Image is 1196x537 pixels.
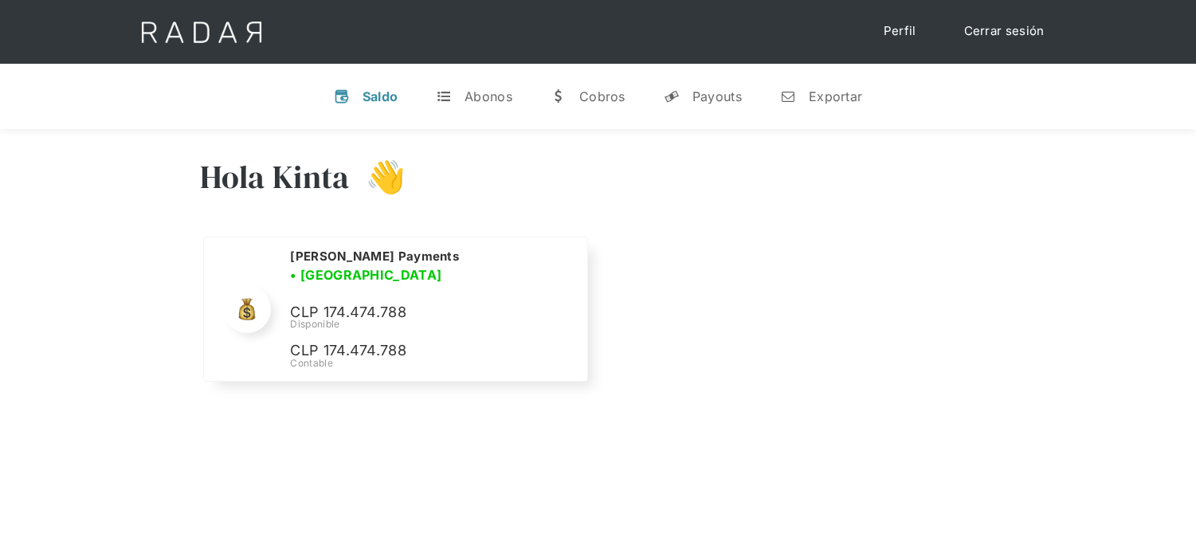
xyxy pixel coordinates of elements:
[551,88,567,104] div: w
[780,88,796,104] div: n
[948,16,1061,47] a: Cerrar sesión
[290,301,529,324] p: CLP 174.474.788
[465,88,512,104] div: Abonos
[579,88,625,104] div: Cobros
[290,249,459,265] h2: [PERSON_NAME] Payments
[809,88,862,104] div: Exportar
[290,356,567,370] div: Contable
[664,88,680,104] div: y
[692,88,742,104] div: Payouts
[363,88,398,104] div: Saldo
[868,16,932,47] a: Perfil
[290,317,567,331] div: Disponible
[200,157,350,197] h3: Hola Kinta
[350,157,406,197] h3: 👋
[290,265,441,284] h3: • [GEOGRAPHIC_DATA]
[436,88,452,104] div: t
[334,88,350,104] div: v
[290,339,529,363] p: CLP 174.474.788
